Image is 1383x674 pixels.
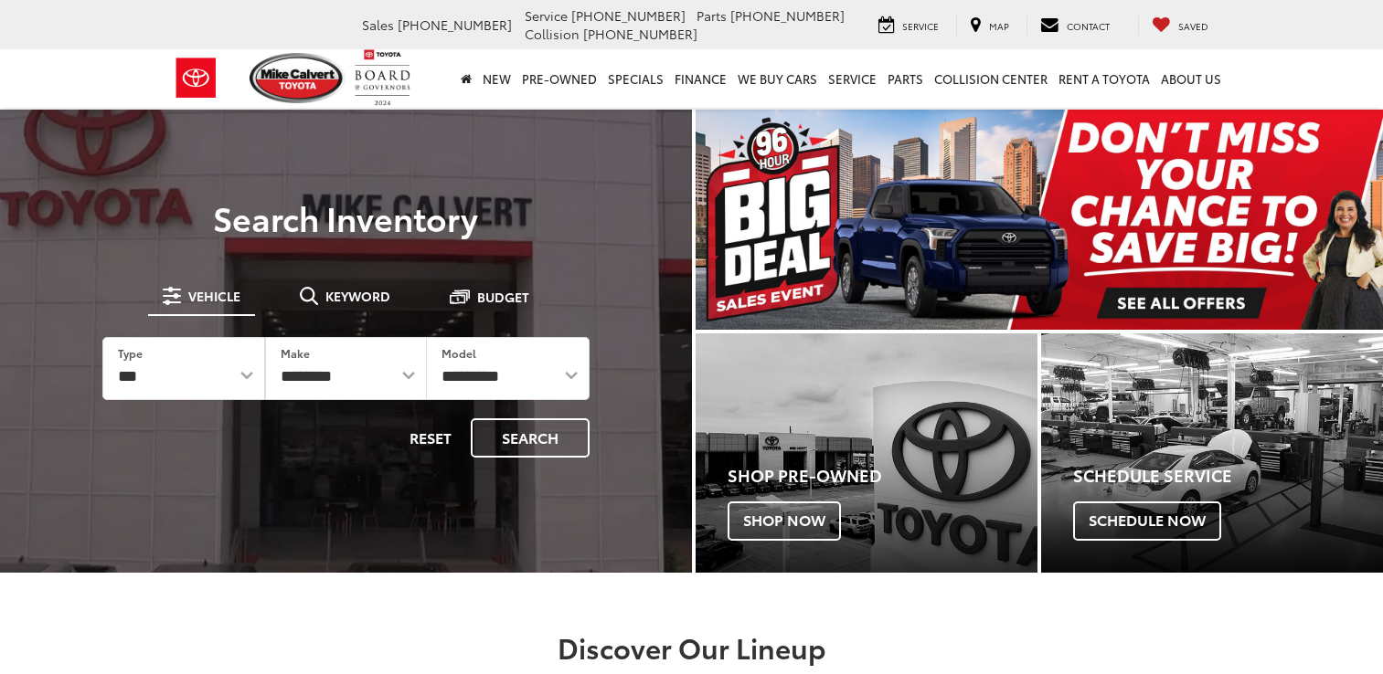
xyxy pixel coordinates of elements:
[730,6,845,25] span: [PHONE_NUMBER]
[48,632,1336,662] h2: Discover Our Lineup
[929,49,1053,108] a: Collision Center
[525,6,568,25] span: Service
[1178,19,1208,33] span: Saved
[989,19,1009,33] span: Map
[1073,467,1383,485] h4: Schedule Service
[516,49,602,108] a: Pre-Owned
[477,49,516,108] a: New
[162,48,230,108] img: Toyota
[1138,16,1222,36] a: My Saved Vehicles
[1053,49,1155,108] a: Rent a Toyota
[1027,16,1123,36] a: Contact
[471,418,590,458] button: Search
[325,290,390,302] span: Keyword
[697,6,727,25] span: Parts
[77,199,615,236] h3: Search Inventory
[696,333,1037,573] div: Toyota
[1073,501,1221,540] span: Schedule Now
[696,333,1037,573] a: Shop Pre-Owned Shop Now
[362,16,394,34] span: Sales
[250,53,346,103] img: Mike Calvert Toyota
[865,16,952,36] a: Service
[394,418,467,458] button: Reset
[525,25,580,43] span: Collision
[571,6,686,25] span: [PHONE_NUMBER]
[602,49,669,108] a: Specials
[188,290,240,302] span: Vehicle
[455,49,477,108] a: Home
[1155,49,1227,108] a: About Us
[477,290,529,303] span: Budget
[823,49,882,108] a: Service
[1067,19,1110,33] span: Contact
[902,19,939,33] span: Service
[882,49,929,108] a: Parts
[669,49,732,108] a: Finance
[281,345,310,361] label: Make
[1041,333,1383,573] a: Schedule Service Schedule Now
[398,16,512,34] span: [PHONE_NUMBER]
[583,25,697,43] span: [PHONE_NUMBER]
[728,501,841,540] span: Shop Now
[441,345,476,361] label: Model
[732,49,823,108] a: WE BUY CARS
[728,467,1037,485] h4: Shop Pre-Owned
[956,16,1023,36] a: Map
[1041,333,1383,573] div: Toyota
[118,345,143,361] label: Type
